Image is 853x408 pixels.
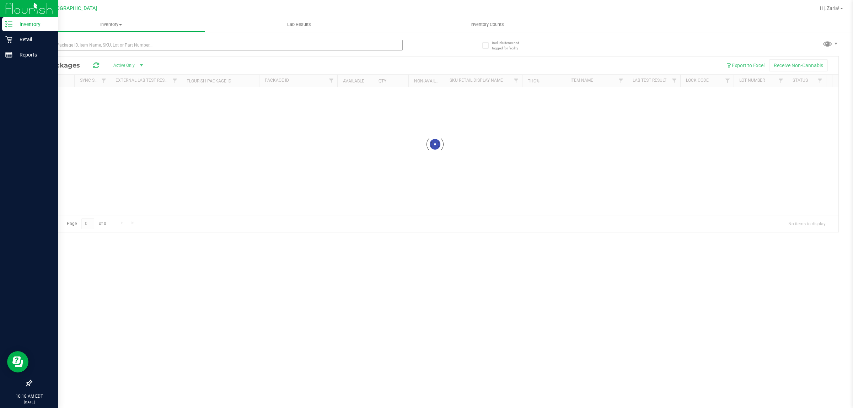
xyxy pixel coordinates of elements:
[492,40,527,51] span: Include items not tagged for facility
[3,393,55,399] p: 10:18 AM EDT
[5,21,12,28] inline-svg: Inventory
[17,17,205,32] a: Inventory
[461,21,514,28] span: Inventory Counts
[820,5,839,11] span: Hi, Zaria!
[3,399,55,405] p: [DATE]
[12,20,55,28] p: Inventory
[17,21,205,28] span: Inventory
[7,351,28,372] iframe: Resource center
[5,51,12,58] inline-svg: Reports
[31,40,403,50] input: Search Package ID, Item Name, SKU, Lot or Part Number...
[278,21,321,28] span: Lab Results
[205,17,393,32] a: Lab Results
[5,36,12,43] inline-svg: Retail
[12,35,55,44] p: Retail
[12,50,55,59] p: Reports
[48,5,97,11] span: [GEOGRAPHIC_DATA]
[393,17,581,32] a: Inventory Counts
